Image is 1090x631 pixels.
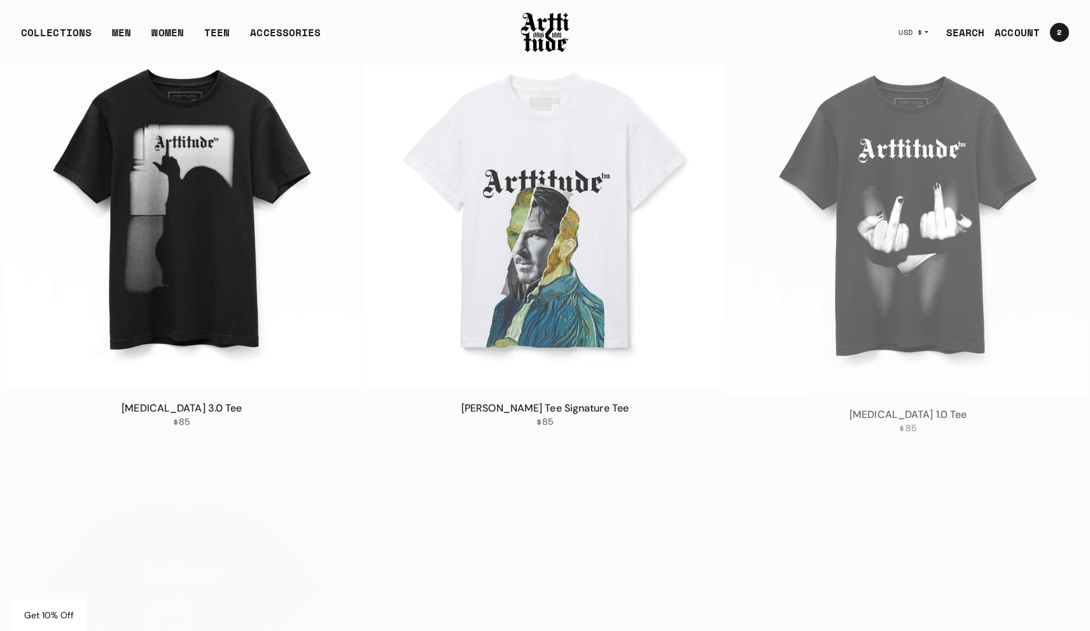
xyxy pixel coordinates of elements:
[364,28,727,391] a: Van Gogh Tee Signature TeeVan Gogh Tee Signature Tee
[204,25,230,50] a: TEEN
[1,28,363,391] a: Intermittent Explosive Disorder 3.0 TeeIntermittent Explosive Disorder 3.0 Tee
[891,18,936,46] button: USD $
[250,25,321,50] div: ACCESSORIES
[984,20,1040,45] a: ACCOUNT
[461,401,629,415] a: [PERSON_NAME] Tee Signature Tee
[536,416,554,427] span: $85
[13,599,85,631] div: Get 10% Off
[364,28,727,391] img: Van Gogh Tee Signature Tee
[21,25,92,50] div: COLLECTIONS
[727,34,1089,397] img: Intermittent Explosive Disorder 1.0 Tee
[1057,29,1061,36] span: 2
[727,34,1089,397] a: Intermittent Explosive Disorder 1.0 TeeIntermittent Explosive Disorder 1.0 Tee
[24,609,74,621] span: Get 10% Off
[936,20,985,45] a: SEARCH
[1,28,363,391] img: Intermittent Explosive Disorder 3.0 Tee
[849,407,967,420] a: [MEDICAL_DATA] 1.0 Tee
[112,25,131,50] a: MEN
[11,25,331,50] ul: Main navigation
[1040,18,1069,47] a: Open cart
[173,416,191,427] span: $85
[122,401,242,415] a: [MEDICAL_DATA] 3.0 Tee
[151,25,184,50] a: WOMEN
[899,422,917,433] span: $85
[520,11,571,54] img: Arttitude
[898,27,923,38] span: USD $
